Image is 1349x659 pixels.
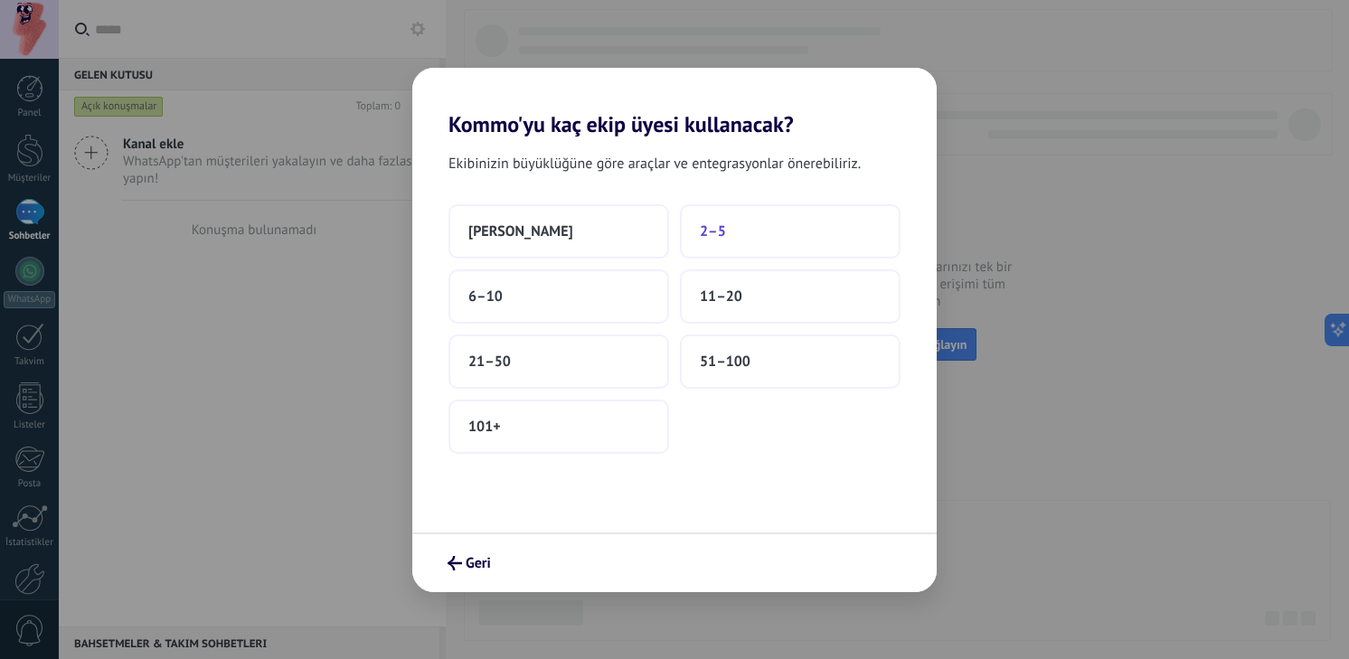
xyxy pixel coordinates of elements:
[466,557,491,570] span: Geri
[448,269,669,324] button: 6–10
[700,222,726,240] span: 2–5
[439,548,499,579] button: Geri
[468,222,573,240] span: [PERSON_NAME]
[448,204,669,259] button: [PERSON_NAME]
[448,152,861,175] span: Ekibinizin büyüklüğüne göre araçlar ve entegrasyonlar önerebiliriz.
[468,353,511,371] span: 21–50
[700,353,750,371] span: 51–100
[468,287,503,306] span: 6–10
[700,287,742,306] span: 11–20
[680,334,901,389] button: 51–100
[680,269,901,324] button: 11–20
[448,334,669,389] button: 21–50
[448,400,669,454] button: 101+
[412,68,937,137] h2: Kommo'yu kaç ekip üyesi kullanacak?
[680,204,901,259] button: 2–5
[468,418,501,436] span: 101+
